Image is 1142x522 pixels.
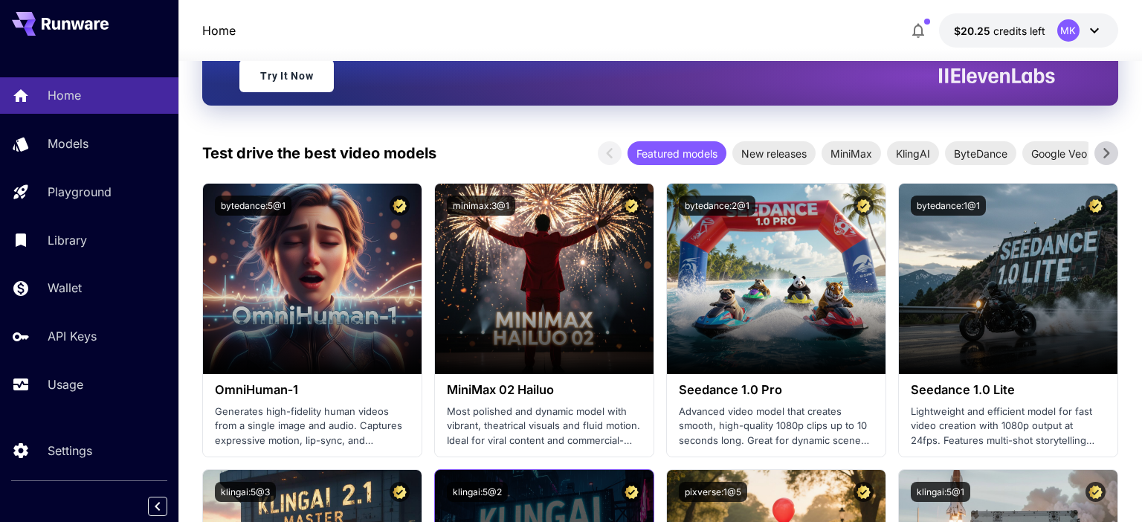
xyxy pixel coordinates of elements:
button: bytedance:2@1 [679,196,755,216]
div: MK [1057,19,1080,42]
p: Models [48,135,88,152]
button: pixverse:1@5 [679,482,747,502]
img: alt [899,184,1117,374]
span: KlingAI [887,146,939,161]
span: MiniMax [822,146,881,161]
p: API Keys [48,327,97,345]
h3: OmniHuman‑1 [215,383,410,397]
p: Most polished and dynamic model with vibrant, theatrical visuals and fluid motion. Ideal for vira... [447,405,642,448]
button: minimax:3@1 [447,196,515,216]
div: Collapse sidebar [159,493,178,520]
p: Home [48,86,81,104]
button: klingai:5@3 [215,482,276,502]
div: New releases [732,141,816,165]
div: MiniMax [822,141,881,165]
a: Home [202,22,236,39]
span: ByteDance [945,146,1016,161]
span: Featured models [628,146,726,161]
img: alt [435,184,654,374]
img: alt [667,184,885,374]
p: Advanced video model that creates smooth, high-quality 1080p clips up to 10 seconds long. Great f... [679,405,874,448]
span: New releases [732,146,816,161]
span: $20.25 [954,25,993,37]
p: Usage [48,376,83,393]
button: Certified Model – Vetted for best performance and includes a commercial license. [1085,196,1106,216]
div: $20.24642 [954,23,1045,39]
nav: breadcrumb [202,22,236,39]
p: Library [48,231,87,249]
p: Generates high-fidelity human videos from a single image and audio. Captures expressive motion, l... [215,405,410,448]
button: bytedance:5@1 [215,196,291,216]
p: Lightweight and efficient model for fast video creation with 1080p output at 24fps. Features mult... [911,405,1106,448]
button: klingai:5@1 [911,482,970,502]
button: Collapse sidebar [148,497,167,516]
button: Certified Model – Vetted for best performance and includes a commercial license. [854,482,874,502]
img: alt [203,184,422,374]
div: KlingAI [887,141,939,165]
div: Featured models [628,141,726,165]
p: Playground [48,183,112,201]
button: Certified Model – Vetted for best performance and includes a commercial license. [622,482,642,502]
p: Test drive the best video models [202,142,436,164]
h3: MiniMax 02 Hailuo [447,383,642,397]
a: Try It Now [239,59,334,92]
h3: Seedance 1.0 Lite [911,383,1106,397]
span: Google Veo [1022,146,1096,161]
p: Settings [48,442,92,460]
h3: Seedance 1.0 Pro [679,383,874,397]
button: bytedance:1@1 [911,196,986,216]
button: $20.24642MK [939,13,1118,48]
span: credits left [993,25,1045,37]
button: klingai:5@2 [447,482,508,502]
button: Certified Model – Vetted for best performance and includes a commercial license. [390,196,410,216]
p: Wallet [48,279,82,297]
button: Certified Model – Vetted for best performance and includes a commercial license. [622,196,642,216]
div: ByteDance [945,141,1016,165]
div: Google Veo [1022,141,1096,165]
button: Certified Model – Vetted for best performance and includes a commercial license. [854,196,874,216]
button: Certified Model – Vetted for best performance and includes a commercial license. [390,482,410,502]
button: Certified Model – Vetted for best performance and includes a commercial license. [1085,482,1106,502]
